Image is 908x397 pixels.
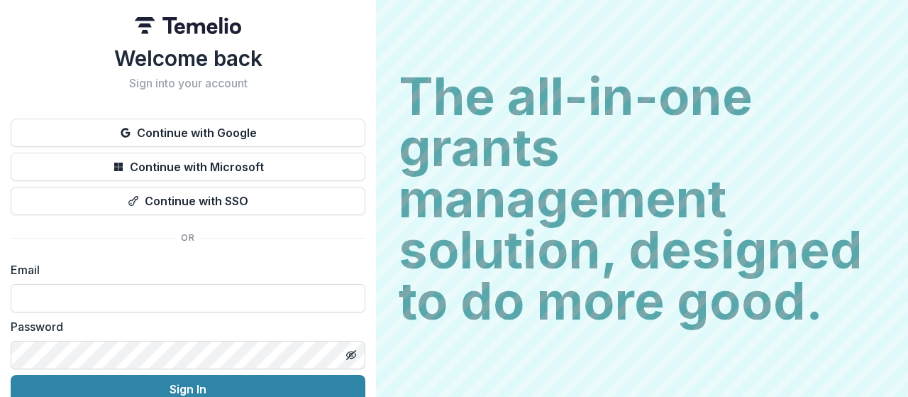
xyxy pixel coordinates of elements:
img: Temelio [135,17,241,34]
button: Continue with Microsoft [11,153,365,181]
label: Email [11,261,357,278]
h1: Welcome back [11,45,365,71]
button: Toggle password visibility [340,344,362,366]
button: Continue with Google [11,119,365,147]
button: Continue with SSO [11,187,365,215]
h2: Sign into your account [11,77,365,90]
label: Password [11,318,357,335]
